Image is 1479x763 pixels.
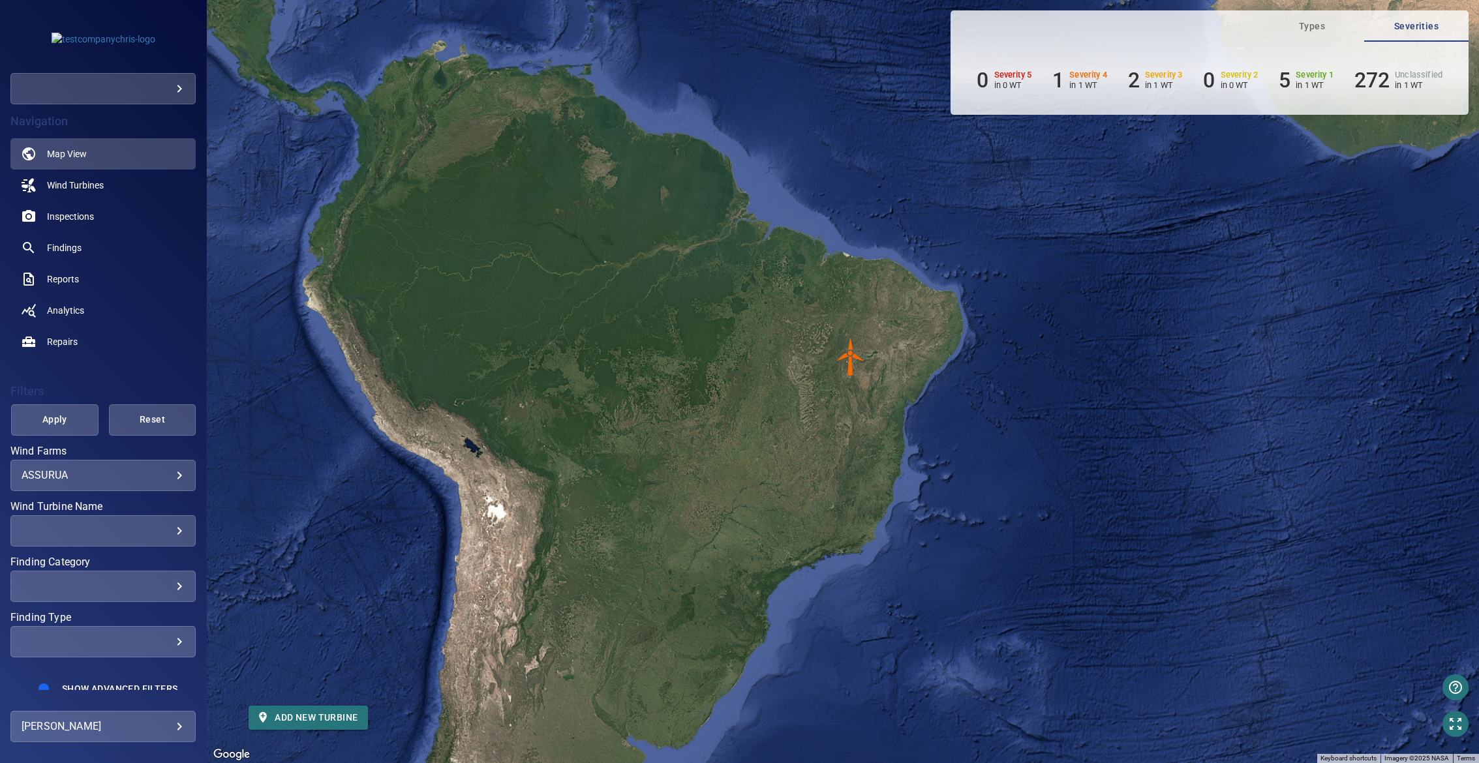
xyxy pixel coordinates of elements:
button: Apply [11,404,99,436]
p: in 1 WT [1395,80,1442,90]
li: Severity 3 [1128,68,1183,93]
h6: 1 [1052,68,1064,93]
li: Severity 2 [1203,68,1258,93]
button: Show Advanced Filters [54,678,185,699]
h6: 5 [1279,68,1290,93]
span: Inspections [47,210,94,223]
li: Severity Unclassified [1354,68,1442,93]
a: reports noActive [10,263,196,295]
h6: 0 [977,68,988,93]
p: in 1 WT [1296,80,1334,90]
button: Add new turbine [249,706,368,730]
img: Google [210,746,253,763]
h4: Filters [10,385,196,398]
label: Finding Category [10,557,196,567]
span: Types [1268,18,1356,35]
h6: Severity 2 [1221,70,1258,80]
div: testcompanychris [10,73,196,104]
label: Wind Turbine Name [10,501,196,512]
span: Repairs [47,335,78,348]
a: repairs noActive [10,326,196,357]
a: inspections noActive [10,201,196,232]
p: in 1 WT [1069,80,1107,90]
p: in 1 WT [1145,80,1183,90]
span: Add new turbine [259,710,358,726]
li: Severity 5 [977,68,1031,93]
a: findings noActive [10,232,196,263]
h6: Severity 5 [994,70,1032,80]
div: Finding Category [10,571,196,602]
div: ASSURUA [22,469,185,481]
h6: 272 [1354,68,1390,93]
button: Reset [109,404,196,436]
label: Wind Farms [10,446,196,456]
label: Finding Type [10,612,196,623]
a: map active [10,138,196,170]
div: [PERSON_NAME] [22,716,185,737]
h6: Severity 3 [1145,70,1183,80]
span: Imagery ©2025 NASA [1384,755,1449,762]
h6: 2 [1128,68,1140,93]
span: Severities [1372,18,1461,35]
a: Open this area in Google Maps (opens a new window) [210,746,253,763]
span: Show Advanced Filters [62,683,177,694]
div: Finding Type [10,626,196,657]
img: windFarmIconCat4.svg [831,337,870,376]
h6: Unclassified [1395,70,1442,80]
p: in 0 WT [994,80,1032,90]
span: Map View [47,147,87,160]
h6: Severity 4 [1069,70,1107,80]
span: Reports [47,273,79,286]
span: Analytics [47,304,84,317]
span: Findings [47,241,82,254]
a: Terms (opens in new tab) [1457,755,1475,762]
span: Wind Turbines [47,179,104,192]
button: Keyboard shortcuts [1320,754,1377,763]
gmp-advanced-marker: A-IV-04 [831,337,870,376]
li: Severity 1 [1279,68,1334,93]
h6: Severity 1 [1296,70,1334,80]
h4: Navigation [10,115,196,128]
span: Reset [125,411,180,428]
li: Severity 4 [1052,68,1107,93]
img: testcompanychris-logo [52,33,155,46]
a: analytics noActive [10,295,196,326]
a: windturbines noActive [10,170,196,201]
span: Apply [27,411,82,428]
h6: 0 [1203,68,1215,93]
div: Wind Turbine Name [10,515,196,546]
p: in 0 WT [1221,80,1258,90]
div: Wind Farms [10,460,196,491]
